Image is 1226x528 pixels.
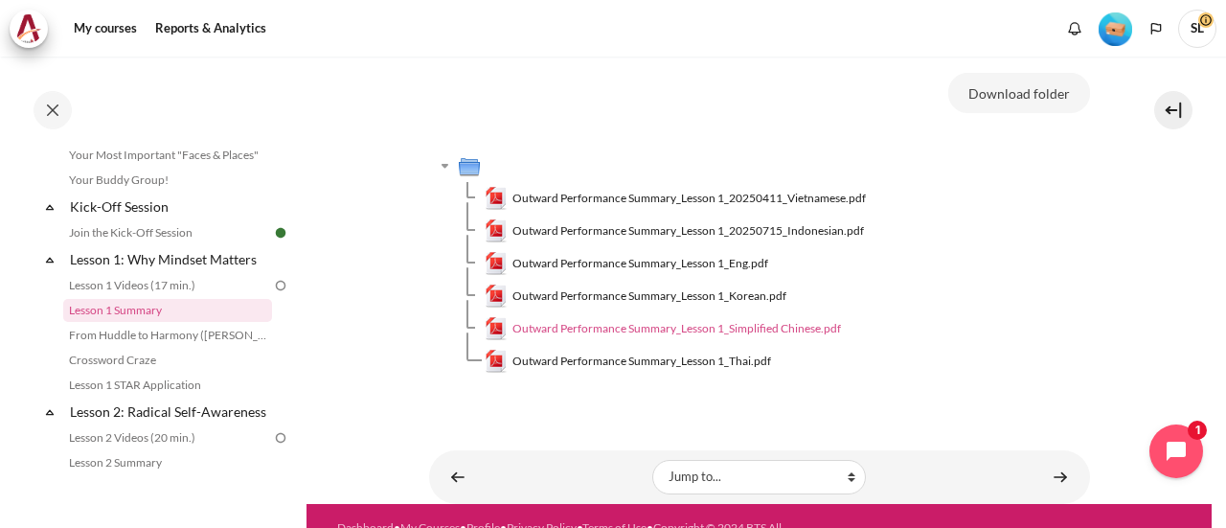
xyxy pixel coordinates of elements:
button: Download folder [948,73,1090,113]
img: Level #1 [1099,12,1132,46]
img: Outward Performance Summary_Lesson 1_Simplified Chinese.pdf [485,317,508,340]
span: SL [1178,10,1216,48]
div: Level #1 [1099,11,1132,46]
button: Languages [1142,14,1170,43]
a: Level #1 [1091,11,1140,46]
img: Outward Performance Summary_Lesson 1_20250411_Vietnamese.pdf [485,187,508,210]
img: Outward Performance Summary_Lesson 1_Korean.pdf [485,285,508,308]
a: Lesson 1 Summary [63,299,272,322]
a: Kick-Off Session [67,194,272,219]
img: To do [272,429,289,447]
a: My courses [67,10,144,48]
a: Crossword Craze [63,349,272,372]
span: Outward Performance Summary_Lesson 1_20250715_Indonesian.pdf [512,222,864,240]
a: Outward Performance Summary_Lesson 1_20250715_Indonesian.pdfOutward Performance Summary_Lesson 1_... [485,219,865,242]
span: Collapse [40,402,59,422]
a: Your Buddy Group! [63,169,272,192]
img: Architeck [15,14,42,43]
a: Outward Performance Summary_Lesson 1_Simplified Chinese.pdfOutward Performance Summary_Lesson 1_S... [485,317,842,340]
div: Show notification window with no new notifications [1060,14,1089,43]
span: Outward Performance Summary_Lesson 1_20250411_Vietnamese.pdf [512,190,866,207]
a: Reports & Analytics [148,10,273,48]
span: Collapse [40,250,59,269]
img: Outward Performance Summary_Lesson 1_20250715_Indonesian.pdf [485,219,508,242]
a: Join the Kick-Off Session [63,221,272,244]
span: Outward Performance Summary_Lesson 1_Korean.pdf [512,287,786,305]
a: Outward Performance Summary_Lesson 1_Eng.pdfOutward Performance Summary_Lesson 1_Eng.pdf [485,252,769,275]
a: Lesson 2: Radical Self-Awareness [67,399,272,425]
a: Outward Performance Summary_Lesson 1_20250411_Vietnamese.pdfOutward Performance Summary_Lesson 1_... [485,187,867,210]
a: Lesson 1: Why Mindset Matters [67,246,272,272]
a: Architeck Architeck [10,10,57,48]
a: Lesson 2 Summary [63,451,272,474]
a: Outward Performance Summary_Lesson 1_Thai.pdfOutward Performance Summary_Lesson 1_Thai.pdf [485,350,772,373]
a: From Huddle to Harmony (Khoo Ghi Peng's Story) ► [1041,458,1079,495]
span: Collapse [40,197,59,217]
a: Your Most Important "Faces & Places" [63,144,272,167]
img: Outward Performance Summary_Lesson 1_Thai.pdf [485,350,508,373]
a: User menu [1178,10,1216,48]
a: ◄ Lesson 1 Videos (17 min.) [439,458,477,495]
a: Lesson 1 STAR Application [63,374,272,397]
span: Outward Performance Summary_Lesson 1_Thai.pdf [512,353,771,370]
a: From Huddle to Harmony ([PERSON_NAME]'s Story) [63,324,272,347]
img: Done [272,224,289,241]
img: Outward Performance Summary_Lesson 1_Eng.pdf [485,252,508,275]
span: Outward Performance Summary_Lesson 1_Simplified Chinese.pdf [512,320,841,337]
img: To do [272,277,289,294]
a: Outward Performance Summary_Lesson 1_Korean.pdfOutward Performance Summary_Lesson 1_Korean.pdf [485,285,787,308]
a: Lesson 1 Videos (17 min.) [63,274,272,297]
span: Outward Performance Summary_Lesson 1_Eng.pdf [512,255,768,272]
a: Lesson 2 Videos (20 min.) [63,426,272,449]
